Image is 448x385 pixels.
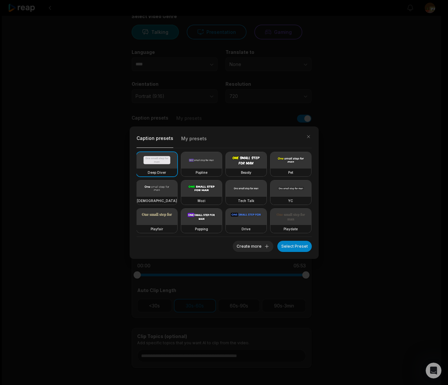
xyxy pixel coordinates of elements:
button: Emoji-Auswahl [10,215,15,220]
div: As soon as Instagram completes the validation, your posts will go out as usual. We’ll keep you up... [11,80,102,112]
div: Sam sagt… [5,147,126,247]
p: Aktiv [32,8,43,15]
h3: Tech Talk [238,198,254,203]
button: Select Preset [277,241,312,252]
div: We’re already facing similar difficulties with TikTok. Their integration currently has a separate... [5,147,108,233]
h3: Playdate [284,226,298,232]
h3: Deep Diver [148,170,166,175]
button: Sende eine Nachricht… [113,213,123,223]
h1: [PERSON_NAME] [32,3,75,8]
iframe: Intercom live chat [426,363,441,378]
div: Yes, but Tiktok wasn't delivered also! [36,132,121,139]
button: Home [103,3,115,15]
button: Caption presets [137,133,173,148]
h3: Mozi [198,198,205,203]
h3: Popline [196,170,207,175]
button: Anhang hochladen [31,215,36,220]
button: Start recording [42,215,47,220]
div: Schließen [115,3,127,14]
div: Thank you for your understanding! [11,112,102,119]
div: Yes, but Tiktok wasn't delivered also! [31,128,126,143]
h3: Pet [288,170,293,175]
button: GIF-Auswahl [21,215,26,220]
button: My presets [181,133,207,147]
div: However, we can’t switch to this new workflow until Instagram officially validates and approves o... [11,41,102,80]
h3: Popping [195,226,208,232]
h3: Playfair [151,226,163,232]
img: Profile image for Sam [19,4,29,14]
textarea: Nachricht senden... [6,201,126,213]
h3: [DEMOGRAPHIC_DATA] [137,198,177,203]
h3: Drive [242,226,250,232]
button: go back [4,3,17,15]
button: Create more [233,241,273,252]
h3: Beasty [241,170,251,175]
a: Create more [233,242,273,249]
h3: YC [288,198,293,203]
div: We’re already facing similar difficulties with TikTok. Their integration currently has a separate... [11,151,102,203]
div: Godigital sagt… [5,128,126,148]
